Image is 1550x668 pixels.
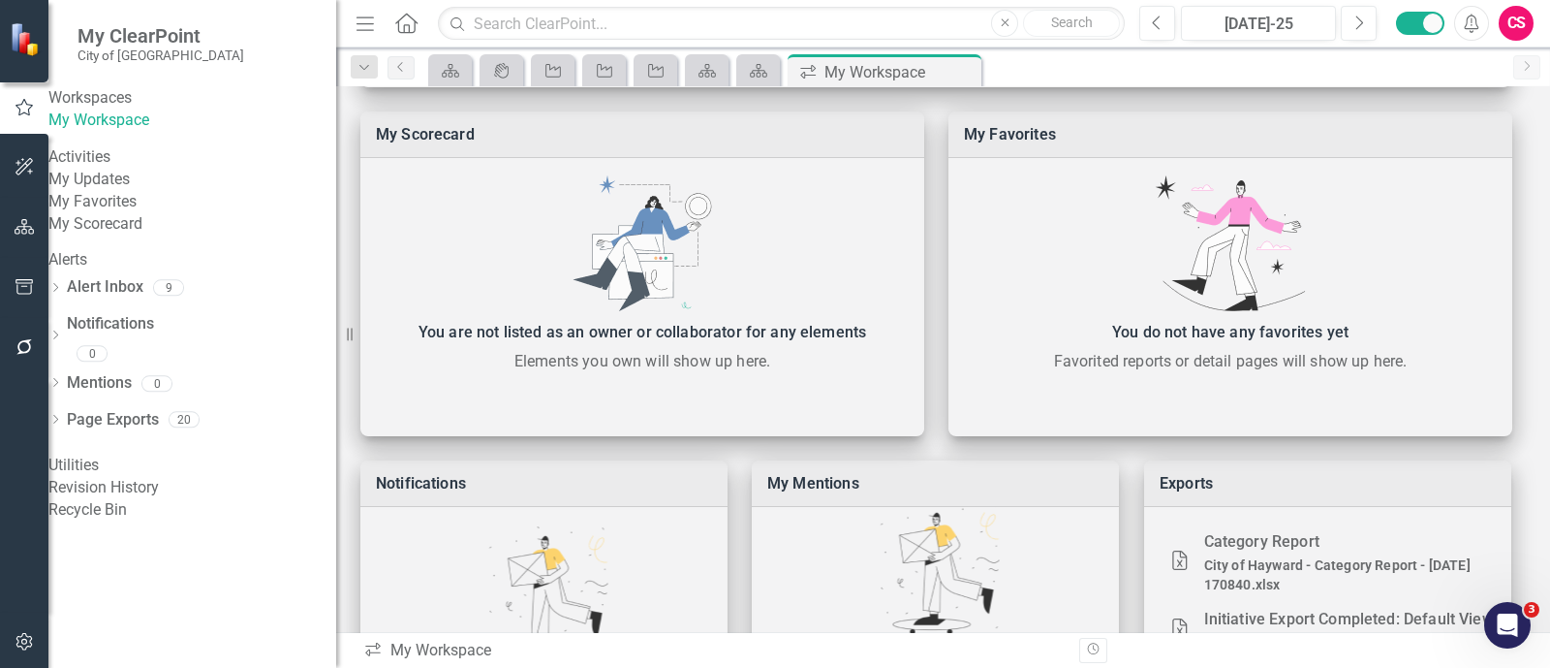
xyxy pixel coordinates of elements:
[1484,602,1531,649] iframe: Intercom live chat
[77,345,108,362] div: 0
[48,146,336,169] div: Activities
[363,640,499,662] div: My Workspace
[1204,606,1545,633] div: Initiative Export Completed: Default View
[48,477,336,499] a: Revision History
[1051,15,1093,30] span: Search
[67,409,159,431] a: Page Exports
[438,7,1125,41] input: Search ClearPoint...
[958,350,1503,373] div: Favorited reports or detail pages will show up here.
[48,455,336,477] div: Utilities
[824,60,976,84] div: My Workspace
[48,169,336,191] a: My Updates
[77,24,244,48] span: My ClearPoint
[964,125,1056,143] a: My Favorites
[48,213,336,236] a: My Scorecard
[1499,6,1534,41] button: CS
[1023,10,1120,37] button: Search
[169,412,200,429] div: 20
[48,87,336,110] div: Workspaces
[141,375,172,392] div: 0
[10,21,44,55] img: ClearPoint Strategy
[1524,602,1539,618] span: 3
[370,319,914,346] div: You are not listed as an owner or collaborator for any elements
[153,279,184,296] div: 9
[48,191,336,213] a: My Favorites
[48,110,336,132] a: My Workspace
[1204,528,1545,556] div: Category Report
[376,474,466,493] a: Notifications
[67,313,336,335] a: Notifications
[1188,13,1329,36] div: [DATE]-25
[1204,557,1471,592] a: City of Hayward - Category Report - [DATE] 170840.xlsx
[958,319,1503,346] div: You do not have any favorites yet
[767,474,859,493] a: My Mentions
[67,372,132,395] a: Mentions
[376,125,475,143] a: My Scorecard
[1181,6,1336,41] button: [DATE]-25
[67,276,143,299] a: Alert Inbox
[77,48,244,63] small: City of [GEOGRAPHIC_DATA]
[1160,474,1213,493] a: Exports
[370,350,914,373] div: Elements you own will show up here.
[48,499,336,522] a: Recycle Bin
[48,249,336,271] div: Alerts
